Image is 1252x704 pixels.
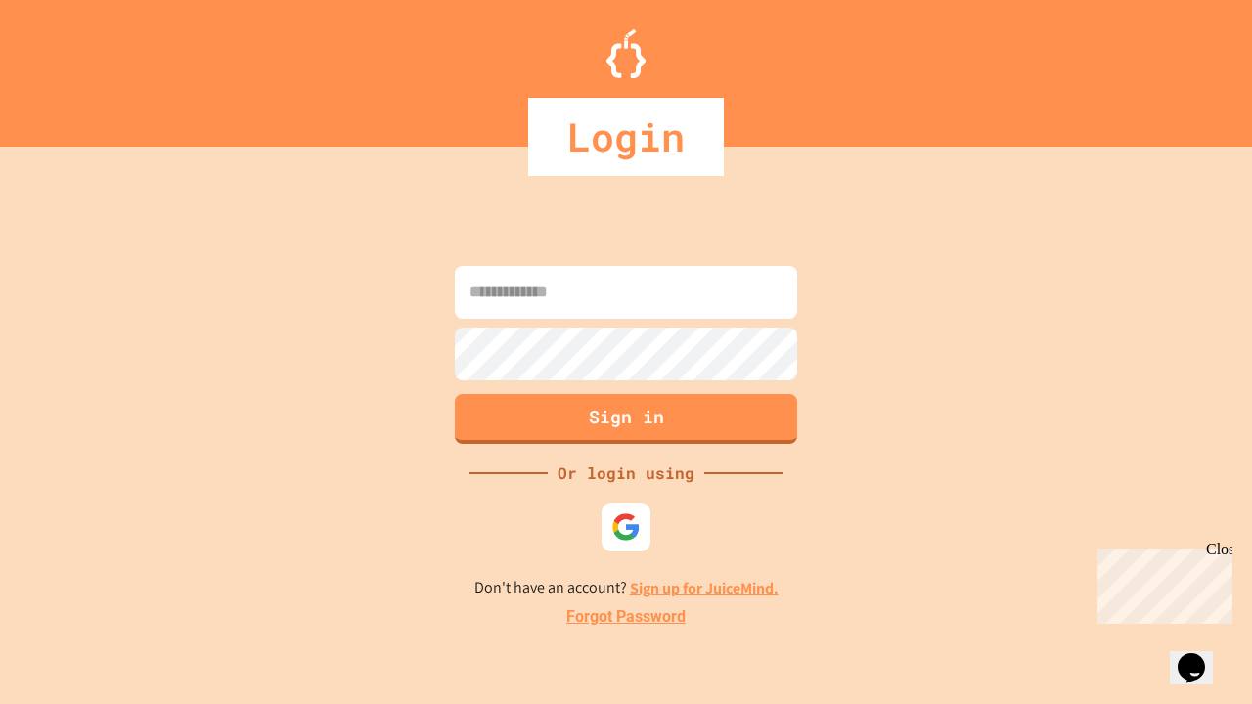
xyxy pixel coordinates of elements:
a: Forgot Password [566,605,686,629]
p: Don't have an account? [474,576,779,600]
img: Logo.svg [606,29,646,78]
iframe: chat widget [1090,541,1232,624]
iframe: chat widget [1170,626,1232,684]
img: google-icon.svg [611,512,641,542]
div: Login [528,98,724,176]
div: Chat with us now!Close [8,8,135,124]
a: Sign up for JuiceMind. [630,578,779,598]
button: Sign in [455,394,797,444]
div: Or login using [548,462,704,485]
